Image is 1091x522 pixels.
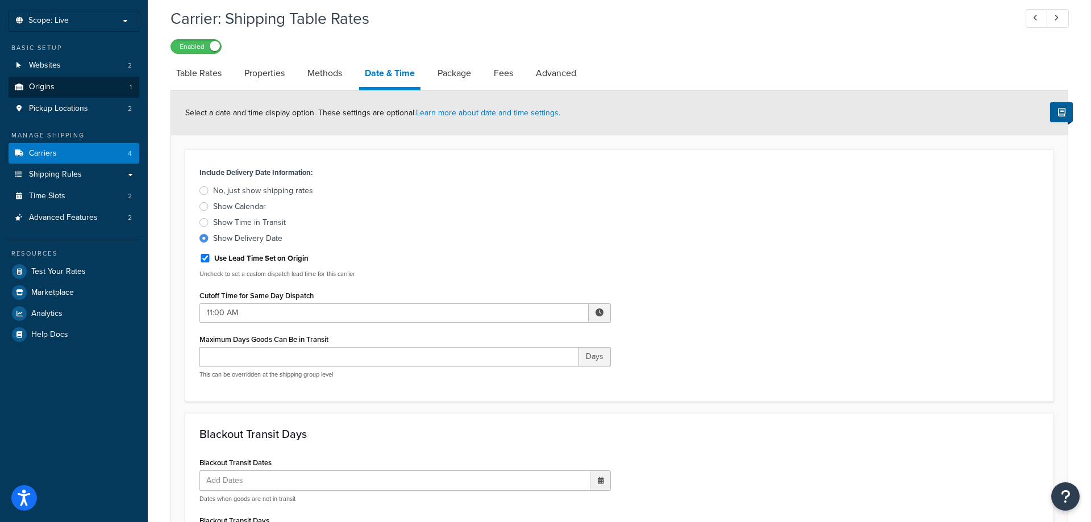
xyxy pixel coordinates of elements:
[9,143,139,164] li: Carriers
[128,213,132,223] span: 2
[9,164,139,185] a: Shipping Rules
[171,40,221,53] label: Enabled
[239,60,290,87] a: Properties
[9,98,139,119] a: Pickup Locations2
[9,303,139,324] a: Analytics
[9,324,139,345] a: Help Docs
[213,185,313,197] div: No, just show shipping rates
[9,207,139,228] li: Advanced Features
[199,428,1039,440] h3: Blackout Transit Days
[199,165,313,181] label: Include Delivery Date Information:
[29,61,61,70] span: Websites
[9,143,139,164] a: Carriers4
[213,217,286,228] div: Show Time in Transit
[170,7,1005,30] h1: Carrier: Shipping Table Rates
[213,201,266,212] div: Show Calendar
[29,82,55,92] span: Origins
[1047,9,1069,28] a: Next Record
[530,60,582,87] a: Advanced
[199,495,611,503] p: Dates when goods are not in transit
[29,213,98,223] span: Advanced Features
[416,107,560,119] a: Learn more about date and time settings.
[1050,102,1073,122] button: Show Help Docs
[9,282,139,303] a: Marketplace
[29,170,82,179] span: Shipping Rules
[9,55,139,76] li: Websites
[1051,482,1080,511] button: Open Resource Center
[31,288,74,298] span: Marketplace
[128,191,132,201] span: 2
[28,16,69,26] span: Scope: Live
[9,77,139,98] li: Origins
[9,131,139,140] div: Manage Shipping
[432,60,477,87] a: Package
[199,458,272,467] label: Blackout Transit Dates
[488,60,519,87] a: Fees
[29,191,65,201] span: Time Slots
[31,267,86,277] span: Test Your Rates
[9,207,139,228] a: Advanced Features2
[199,270,611,278] p: Uncheck to set a custom dispatch lead time for this carrier
[302,60,348,87] a: Methods
[9,249,139,258] div: Resources
[29,104,88,114] span: Pickup Locations
[213,233,282,244] div: Show Delivery Date
[29,149,57,158] span: Carriers
[128,61,132,70] span: 2
[199,370,611,379] p: This can be overridden at the shipping group level
[130,82,132,92] span: 1
[185,107,560,119] span: Select a date and time display option. These settings are optional.
[1026,9,1048,28] a: Previous Record
[170,60,227,87] a: Table Rates
[9,55,139,76] a: Websites2
[31,330,68,340] span: Help Docs
[9,261,139,282] a: Test Your Rates
[31,309,63,319] span: Analytics
[359,60,420,90] a: Date & Time
[9,186,139,207] a: Time Slots2
[9,98,139,119] li: Pickup Locations
[128,104,132,114] span: 2
[128,149,132,158] span: 4
[199,335,328,344] label: Maximum Days Goods Can Be in Transit
[9,77,139,98] a: Origins1
[214,253,309,264] label: Use Lead Time Set on Origin
[9,43,139,53] div: Basic Setup
[203,471,257,490] span: Add Dates
[579,347,611,366] span: Days
[9,186,139,207] li: Time Slots
[199,291,314,300] label: Cutoff Time for Same Day Dispatch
